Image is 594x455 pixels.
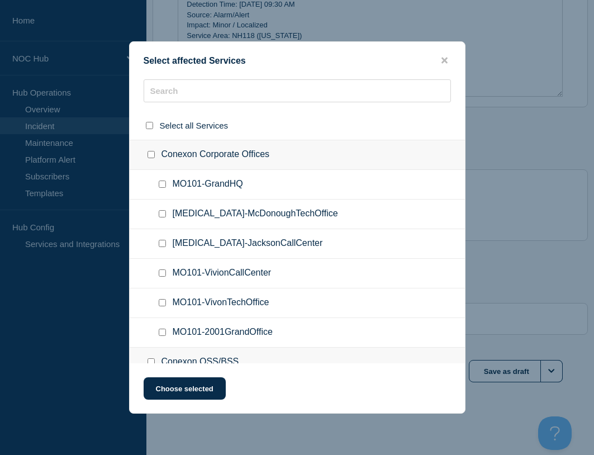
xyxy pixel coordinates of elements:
[173,268,272,279] span: MO101-VivionCallCenter
[173,238,323,249] span: [MEDICAL_DATA]-JacksonCallCenter
[144,377,226,400] button: Choose selected
[130,55,465,66] div: Select affected Services
[159,329,166,336] input: MO101-2001GrandOffice checkbox
[159,210,166,217] input: GA101-McDonoughTechOffice checkbox
[160,121,229,130] span: Select all Services
[438,55,451,66] button: close button
[159,181,166,188] input: MO101-GrandHQ checkbox
[146,122,153,129] input: select all checkbox
[173,208,338,220] span: [MEDICAL_DATA]-McDonoughTechOffice
[159,269,166,277] input: MO101-VivionCallCenter checkbox
[148,358,155,366] input: Conexon OSS/BSS checkbox
[173,297,269,309] span: MO101-VivonTechOffice
[173,327,273,338] span: MO101-2001GrandOffice
[159,240,166,247] input: GA101-JacksonCallCenter checkbox
[173,179,243,190] span: MO101-GrandHQ
[159,299,166,306] input: MO101-VivonTechOffice checkbox
[130,348,465,377] div: Conexon OSS/BSS
[130,140,465,170] div: Conexon Corporate Offices
[148,151,155,158] input: Conexon Corporate Offices checkbox
[144,79,451,102] input: Search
